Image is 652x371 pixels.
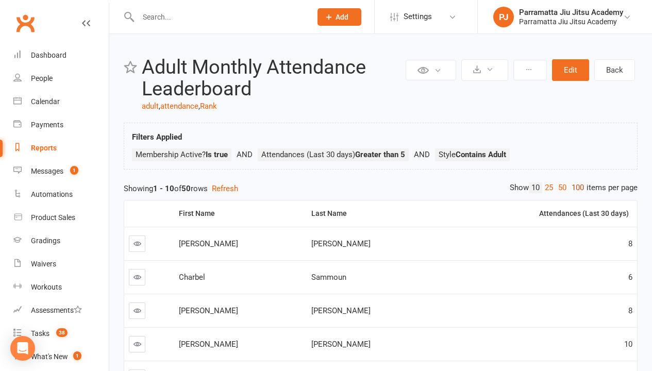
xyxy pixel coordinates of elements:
div: Calendar [31,97,60,106]
a: Clubworx [12,10,38,36]
a: Gradings [13,229,109,252]
span: [PERSON_NAME] [179,340,238,349]
span: Settings [404,5,432,28]
div: Dashboard [31,51,66,59]
a: People [13,67,109,90]
strong: 1 - 10 [153,184,174,193]
strong: 50 [181,184,191,193]
span: Sammoun [311,273,346,282]
span: Membership Active? [136,150,228,159]
a: Payments [13,113,109,137]
div: Automations [31,190,73,198]
a: Waivers [13,252,109,276]
a: attendance [160,102,198,111]
div: Open Intercom Messenger [10,336,35,361]
span: [PERSON_NAME] [179,306,238,315]
a: adult [142,102,159,111]
input: Search... [135,10,304,24]
div: Showing of rows [124,182,638,195]
a: 50 [556,182,569,193]
div: Tasks [31,329,49,338]
strong: Is true [206,150,228,159]
a: Product Sales [13,206,109,229]
span: 6 [628,273,632,282]
span: 10 [624,340,632,349]
span: [PERSON_NAME] [311,306,371,315]
div: First Name [179,210,298,217]
strong: Filters Applied [132,132,182,142]
div: Parramatta Jiu Jitsu Academy [519,8,623,17]
button: Edit [552,59,589,81]
a: Assessments [13,299,109,322]
div: Reports [31,144,57,152]
span: 1 [70,166,78,175]
a: Dashboard [13,44,109,67]
a: What's New1 [13,345,109,368]
a: 25 [542,182,556,193]
div: What's New [31,352,68,361]
span: Style [439,150,506,159]
div: Workouts [31,283,62,291]
div: Messages [31,167,63,175]
a: Messages 1 [13,160,109,183]
span: 1 [73,351,81,360]
button: Refresh [212,182,238,195]
a: 10 [529,182,542,193]
span: Add [336,13,348,21]
a: Reports [13,137,109,160]
a: Calendar [13,90,109,113]
a: Tasks 38 [13,322,109,345]
span: 8 [628,306,632,315]
h2: Adult Monthly Attendance Leaderboard [142,57,403,100]
span: 8 [628,239,632,248]
div: Assessments [31,306,82,314]
span: [PERSON_NAME] [311,239,371,248]
a: Rank [200,102,217,111]
span: Charbel [179,273,205,282]
span: , [198,102,200,111]
span: 38 [56,328,68,337]
span: [PERSON_NAME] [311,340,371,349]
span: [PERSON_NAME] [179,239,238,248]
div: Waivers [31,260,56,268]
a: Workouts [13,276,109,299]
div: Gradings [31,237,60,245]
div: Product Sales [31,213,75,222]
div: Parramatta Jiu Jitsu Academy [519,17,623,26]
div: Attendances (Last 30 days) [444,210,629,217]
div: Show items per page [510,182,638,193]
span: , [159,102,160,111]
a: Back [594,59,635,81]
div: People [31,74,53,82]
div: PJ [493,7,514,27]
button: Add [317,8,361,26]
a: 100 [569,182,587,193]
strong: Contains Adult [456,150,506,159]
div: Last Name [311,210,431,217]
strong: Greater than 5 [355,150,405,159]
div: Payments [31,121,63,129]
a: Automations [13,183,109,206]
span: Attendances (Last 30 days) [261,150,405,159]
